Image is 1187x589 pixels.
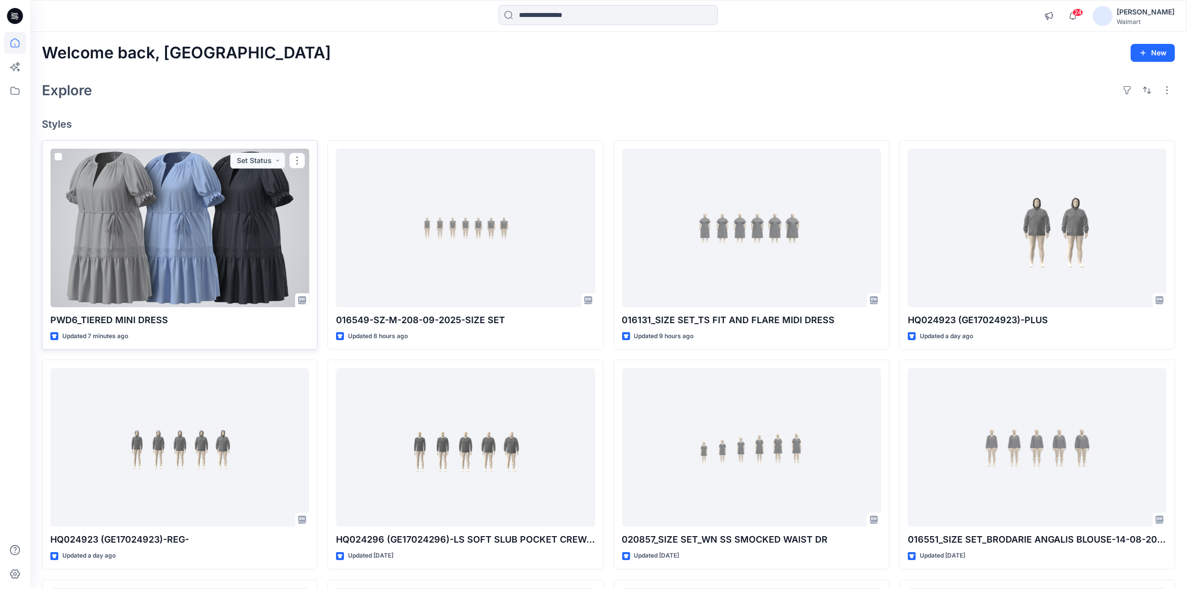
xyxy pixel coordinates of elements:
[50,149,309,307] a: PWD6_TIERED MINI DRESS
[622,533,881,547] p: 020857_SIZE SET_WN SS SMOCKED WAIST DR
[336,533,595,547] p: HQ024296 (GE17024296)-LS SOFT SLUB POCKET CREW-REG
[42,44,331,62] h2: Welcome back, [GEOGRAPHIC_DATA]
[336,313,595,327] p: 016549-SZ-M-208-09-2025-SIZE SET
[634,331,694,342] p: Updated 9 hours ago
[348,331,408,342] p: Updated 8 hours ago
[50,533,309,547] p: HQ024923 (GE17024923)-REG-
[42,82,92,98] h2: Explore
[622,368,881,527] a: 020857_SIZE SET_WN SS SMOCKED WAIST DR
[336,368,595,527] a: HQ024296 (GE17024296)-LS SOFT SLUB POCKET CREW-REG
[1117,18,1175,25] div: Walmart
[62,551,116,561] p: Updated a day ago
[1093,6,1113,26] img: avatar
[50,313,309,327] p: PWD6_TIERED MINI DRESS
[908,149,1167,307] a: HQ024923 (GE17024923)-PLUS
[622,313,881,327] p: 016131_SIZE SET_TS FIT AND FLARE MIDI DRESS
[348,551,393,561] p: Updated [DATE]
[634,551,679,561] p: Updated [DATE]
[908,368,1167,527] a: 016551_SIZE SET_BRODARIE ANGALIS BLOUSE-14-08-2025
[1131,44,1175,62] button: New
[908,533,1167,547] p: 016551_SIZE SET_BRODARIE ANGALIS BLOUSE-14-08-2025
[336,149,595,307] a: 016549-SZ-M-208-09-2025-SIZE SET
[50,368,309,527] a: HQ024923 (GE17024923)-REG-
[920,551,965,561] p: Updated [DATE]
[42,118,1175,130] h4: Styles
[1117,6,1175,18] div: [PERSON_NAME]
[622,149,881,307] a: 016131_SIZE SET_TS FIT AND FLARE MIDI DRESS
[1072,8,1083,16] span: 24
[62,331,128,342] p: Updated 7 minutes ago
[920,331,973,342] p: Updated a day ago
[908,313,1167,327] p: HQ024923 (GE17024923)-PLUS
